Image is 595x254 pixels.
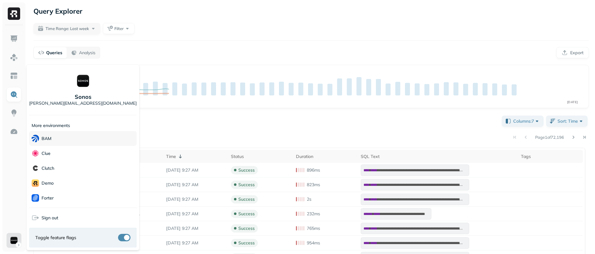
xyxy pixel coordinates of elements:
[32,150,39,157] img: Clue
[42,136,51,142] p: BAM
[32,123,70,129] p: More environments
[42,195,54,201] p: Forter
[75,93,91,100] p: Sonos
[42,215,58,221] span: Sign out
[35,235,76,241] span: Toggle feature flags
[42,165,54,171] p: Clutch
[76,73,90,88] img: Sonos
[42,180,54,186] p: demo
[29,100,137,106] p: [PERSON_NAME][EMAIL_ADDRESS][DOMAIN_NAME]
[42,151,51,156] p: Clue
[32,194,39,202] img: Forter
[32,164,39,172] img: Clutch
[32,135,39,142] img: BAM
[32,179,39,187] img: demo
